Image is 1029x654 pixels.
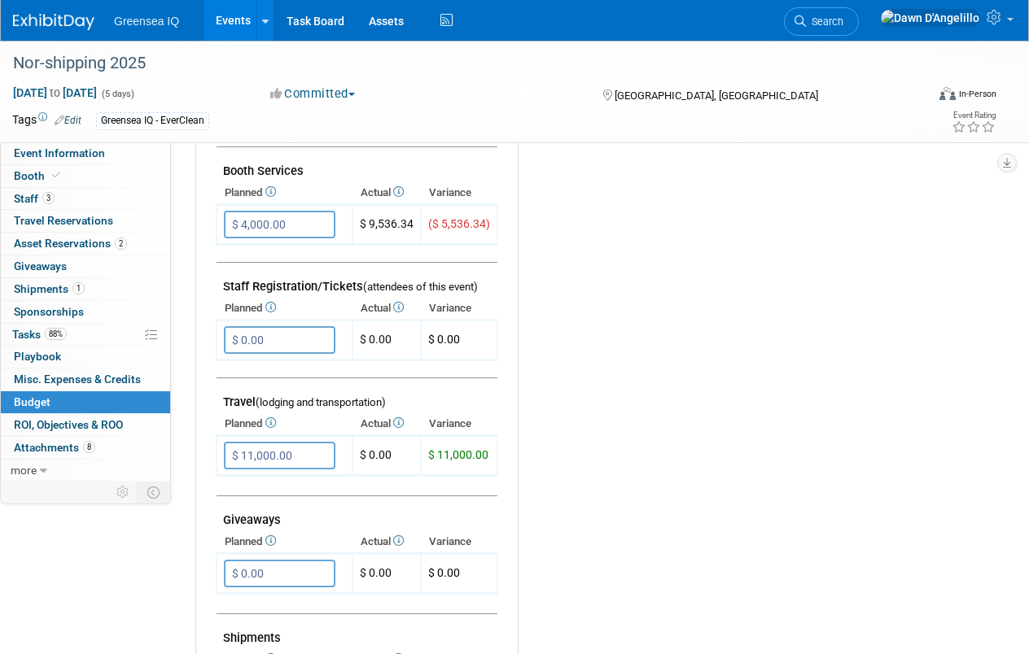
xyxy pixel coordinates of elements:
a: Travel Reservations [1,210,170,232]
span: 8 [83,441,95,453]
img: ExhibitDay [13,14,94,30]
span: Misc. Expenses & Credits [14,373,141,386]
span: Event Information [14,146,105,159]
span: to [47,86,63,99]
span: Greensea IQ [114,15,179,28]
div: Event Format [853,85,997,109]
span: ROI, Objectives & ROO [14,418,123,431]
td: $ 0.00 [352,320,421,360]
span: $ 0.00 [428,566,460,579]
td: Booth Services [217,147,497,182]
span: Asset Reservations [14,237,127,250]
span: Shipments [14,282,85,295]
div: In-Person [958,88,996,100]
i: Booth reservation complete [52,171,60,180]
span: [GEOGRAPHIC_DATA], [GEOGRAPHIC_DATA] [615,89,818,102]
span: more [11,464,37,477]
span: Staff [14,192,55,205]
th: Actual [352,297,421,320]
td: Personalize Event Tab Strip [109,482,138,503]
td: $ 9,536.34 [352,205,421,245]
a: ROI, Objectives & ROO [1,414,170,436]
img: Dawn D'Angelillo [880,9,980,27]
th: Variance [421,181,497,204]
span: Attachments [14,441,95,454]
th: Variance [421,530,497,553]
a: Asset Reservations2 [1,233,170,255]
a: Budget [1,391,170,413]
th: Variance [421,297,497,320]
a: Booth [1,165,170,187]
button: Committed [265,85,361,102]
a: Giveaways [1,255,170,277]
span: (5 days) [100,89,134,99]
span: Playbook [14,350,61,363]
div: Greensea IQ - EverClean [96,112,209,129]
td: Travel [217,378,497,413]
img: Format-Inperson.png [939,87,956,100]
a: Staff3 [1,188,170,210]
a: Search [784,7,859,36]
td: Shipments [217,614,497,649]
a: Shipments1 [1,278,170,300]
td: $ 0.00 [352,436,421,476]
th: Variance [421,412,497,435]
span: Giveaways [14,259,67,272]
span: $ 0.00 [428,333,460,346]
th: Planned [217,530,352,553]
span: 3 [42,192,55,204]
a: Edit [55,115,81,126]
th: Actual [352,412,421,435]
a: Sponsorships [1,301,170,323]
a: Playbook [1,346,170,368]
a: Misc. Expenses & Credits [1,368,170,390]
th: Actual [352,181,421,204]
a: Tasks88% [1,324,170,346]
td: Giveaways [217,496,497,531]
div: Event Rating [952,111,996,120]
div: Nor-shipping 2025 [7,49,913,78]
a: Event Information [1,142,170,164]
td: $ 0.00 [352,554,421,594]
th: Actual [352,530,421,553]
td: Staff Registration/Tickets [217,263,497,298]
span: [DATE] [DATE] [12,85,98,100]
span: Sponsorships [14,305,84,318]
a: Attachments8 [1,437,170,459]
span: (attendees of this event) [363,281,478,293]
span: 2 [115,238,127,250]
td: Tags [12,111,81,130]
span: Budget [14,395,50,408]
span: $ 11,000.00 [428,448,488,461]
td: Toggle Event Tabs [138,482,171,503]
span: 88% [45,328,67,340]
span: Search [806,15,843,28]
th: Planned [217,297,352,320]
a: more [1,460,170,482]
span: ($ 5,536.34) [428,217,490,230]
span: Tasks [12,328,67,341]
span: Booth [14,169,63,182]
th: Planned [217,412,352,435]
span: 1 [72,282,85,294]
th: Planned [217,181,352,204]
span: (lodging and transportation) [256,396,386,408]
span: Travel Reservations [14,214,113,227]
